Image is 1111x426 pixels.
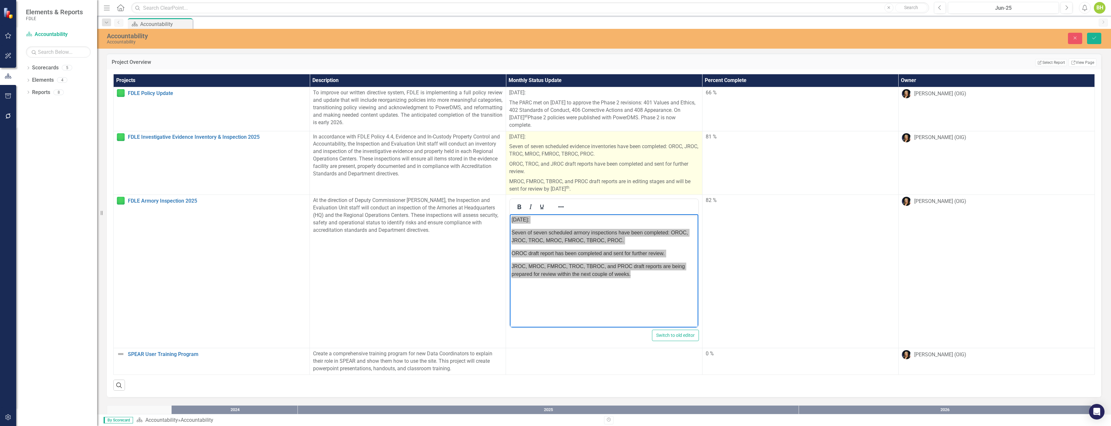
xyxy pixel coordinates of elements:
[948,2,1059,14] button: Jun-25
[136,417,599,424] div: »
[313,197,502,234] p: At the direction of Deputy Commissioner [PERSON_NAME], the Inspection and Evaluation Unit staff w...
[26,16,83,21] small: FDLE
[145,417,178,423] a: Accountability
[524,114,528,118] sup: st
[57,77,67,83] div: 4
[26,8,83,16] span: Elements & Reports
[902,133,911,142] img: Heather Pence
[181,417,213,423] div: Accountability
[1035,59,1067,66] button: Select Report
[706,133,895,141] div: 81 %
[510,214,698,327] iframe: Rich Text Area
[509,159,699,177] p: OROC, TROC, and JROC draft reports have been completed and sent for further review.
[313,133,502,178] p: In accordance with FDLE Policy 4.4, Evidence and In-Custody Property Control and Accountability, ...
[26,31,91,38] a: Accountability
[128,351,306,357] a: SPEAR User Training Program
[914,351,966,359] div: [PERSON_NAME] (OIG)
[117,350,125,358] img: Not Defined
[140,20,191,28] div: Accountability
[509,177,699,193] p: MROC, FMROC, TBROC, and PROC draft reports are in editing stages and will be sent for review by [...
[652,330,699,341] button: Switch to old editor
[53,89,64,95] div: 8
[62,65,72,71] div: 5
[32,64,59,72] a: Scorecards
[3,7,15,19] img: ClearPoint Strategy
[895,3,927,12] button: Search
[112,59,498,65] h3: Project Overview
[514,202,525,211] button: Bold
[117,89,125,97] img: Proceeding as Planned
[32,89,50,96] a: Reports
[566,185,569,190] sup: th
[128,90,306,96] a: FDLE Policy Update
[509,142,699,159] p: Seven of seven scheduled evidence inventories have been completed: OROC, JROC, TROC, MROC, FMROC,...
[131,2,929,14] input: Search ClearPoint...
[706,89,895,97] div: 66 %
[902,350,911,359] img: Heather Pence
[313,350,502,373] p: Create a comprehensive training program for new Data Coordinators to explain their role in SPEAR ...
[706,350,895,358] div: 0 %
[128,134,306,140] a: FDLE Investigative Evidence Inventory & Inspection 2025
[914,198,966,205] div: [PERSON_NAME] (OIG)
[313,89,502,126] p: To improve our written directive system, FDLE is implementing a full policy review and update tha...
[914,134,966,141] div: [PERSON_NAME] (OIG)
[26,46,91,58] input: Search Below...
[536,202,547,211] button: Underline
[117,197,125,205] img: Proceeding as Planned
[706,197,895,204] div: 82 %
[950,4,1057,12] div: Jun-25
[107,40,676,44] div: Accountability
[509,133,699,142] p: [DATE]:
[902,89,911,98] img: Heather Pence
[107,32,676,40] div: Accountability
[509,98,699,129] p: The PARC met on [DATE] to approve the Phase 2 revisions: 401 Values and Ethics, 402 Standards of ...
[525,202,536,211] button: Italic
[1069,58,1096,67] a: View Page
[555,202,567,211] button: Reveal or hide additional toolbar items
[117,133,125,141] img: Proceeding as Planned
[1089,404,1105,420] div: Open Intercom Messenger
[32,77,54,84] a: Elements
[914,90,966,98] div: [PERSON_NAME] (OIG)
[128,198,306,204] a: FDLE Armory Inspection 2025
[902,197,911,206] img: Heather Pence
[1094,2,1105,14] button: BH
[904,5,918,10] span: Search
[509,89,699,98] p: [DATE]:
[104,417,133,423] span: By Scorecard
